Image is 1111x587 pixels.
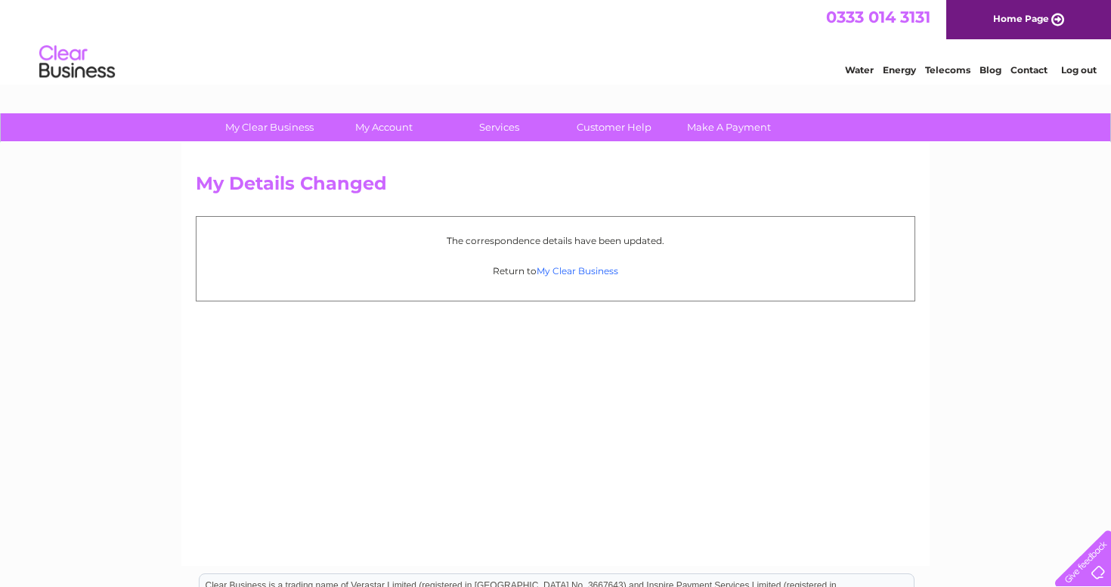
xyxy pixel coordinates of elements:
a: Energy [883,64,916,76]
p: The correspondence details have been updated. [204,233,907,248]
p: Return to [204,264,907,278]
a: Telecoms [925,64,970,76]
a: Make A Payment [667,113,791,141]
a: My Clear Business [537,265,618,277]
a: Water [845,64,874,76]
h2: My Details Changed [196,173,915,202]
a: Services [437,113,562,141]
img: logo.png [39,39,116,85]
a: Customer Help [552,113,676,141]
a: Blog [979,64,1001,76]
a: 0333 014 3131 [826,8,930,26]
a: Contact [1010,64,1048,76]
div: Clear Business is a trading name of Verastar Limited (registered in [GEOGRAPHIC_DATA] No. 3667643... [200,8,914,73]
a: Log out [1061,64,1097,76]
a: My Clear Business [207,113,332,141]
a: My Account [322,113,447,141]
